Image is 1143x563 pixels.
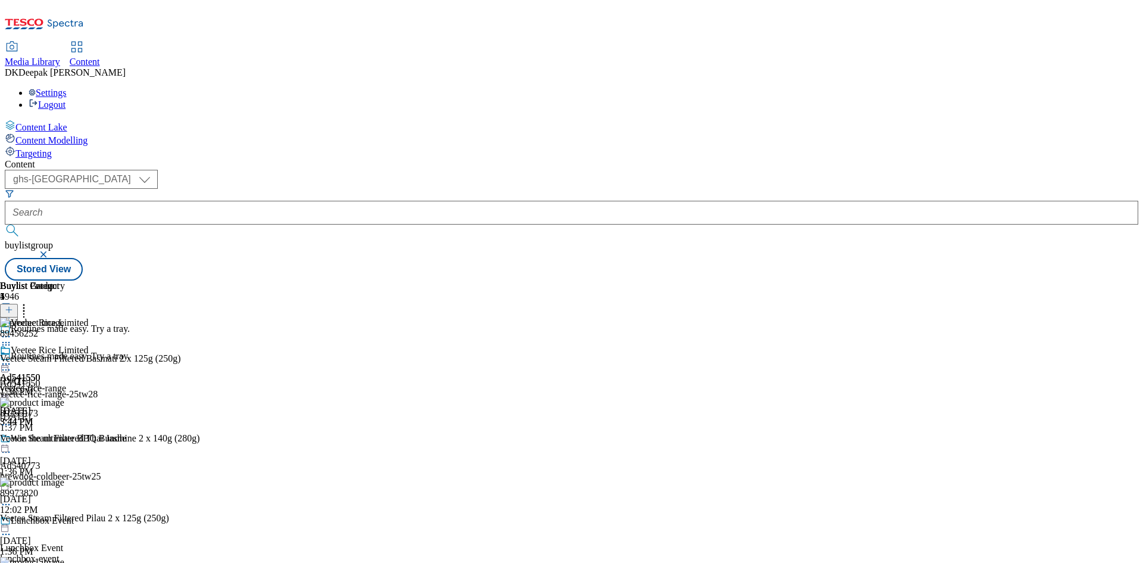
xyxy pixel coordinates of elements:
[5,133,1138,146] a: Content Modelling
[5,57,60,67] span: Media Library
[5,42,60,67] a: Media Library
[5,159,1138,170] div: Content
[29,99,65,110] a: Logout
[5,240,53,250] span: buylistgroup
[5,189,14,198] svg: Search Filters
[15,148,52,158] span: Targeting
[15,122,67,132] span: Content Lake
[5,146,1138,159] a: Targeting
[15,135,88,145] span: Content Modelling
[5,201,1138,225] input: Search
[70,42,100,67] a: Content
[70,57,100,67] span: Content
[29,88,67,98] a: Settings
[5,258,83,281] button: Stored View
[5,67,18,77] span: DK
[18,67,126,77] span: Deepak [PERSON_NAME]
[5,120,1138,133] a: Content Lake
